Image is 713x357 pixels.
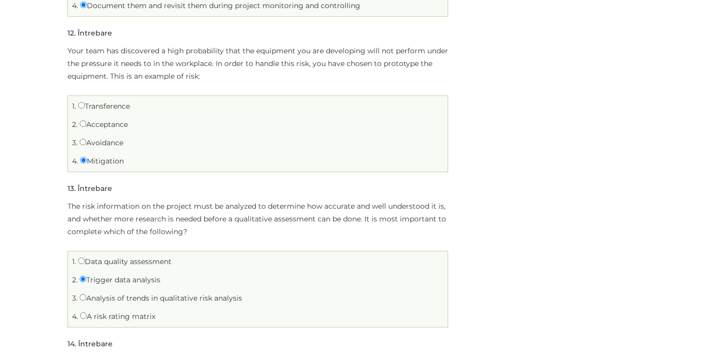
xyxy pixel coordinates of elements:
input: A risk rating matrix [80,312,87,319]
span: 1. [72,257,76,266]
span: 4. [72,156,78,166]
span: 12 [67,28,74,38]
label: A risk rating matrix [80,312,155,321]
input: Transference [78,102,85,109]
input: Mitigation [80,157,87,164]
input: Acceptance [80,120,86,127]
label: Acceptance [80,120,128,129]
label: Transference [78,102,130,111]
input: Analysis of trends in qualitative risk analysis [80,294,86,301]
span: 14 [67,339,75,348]
input: Avoidance [80,139,86,145]
h5: . Întrebare [67,29,112,37]
span: 4. [72,1,78,10]
h5: . Întrebare [67,340,113,348]
span: 2. [72,120,78,129]
span: 2. [72,275,78,284]
span: 13 [67,184,74,193]
p: The risk information on the project must be analyzed to determine how accurate and well understoo... [67,200,448,238]
h5: . Întrebare [67,185,112,192]
label: Trigger data analysis [80,275,160,284]
input: Trigger data analysis [80,276,86,282]
label: Analysis of trends in qualitative risk analysis [80,294,242,303]
span: 4. [72,312,78,321]
span: 3. [72,138,78,147]
span: 1. [72,102,76,111]
label: Data quality assessment [78,257,172,266]
label: Avoidance [80,138,123,147]
input: Document them and revisit them during project monitoring and controlling [80,2,87,8]
p: Your team has discovered a high probability that the equipment you are developing will not perfor... [67,45,448,83]
label: Document them and revisit them during project monitoring and controlling [80,1,360,10]
input: Data quality assessment [78,257,85,264]
label: Mitigation [80,156,124,166]
span: 3. [72,294,78,303]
